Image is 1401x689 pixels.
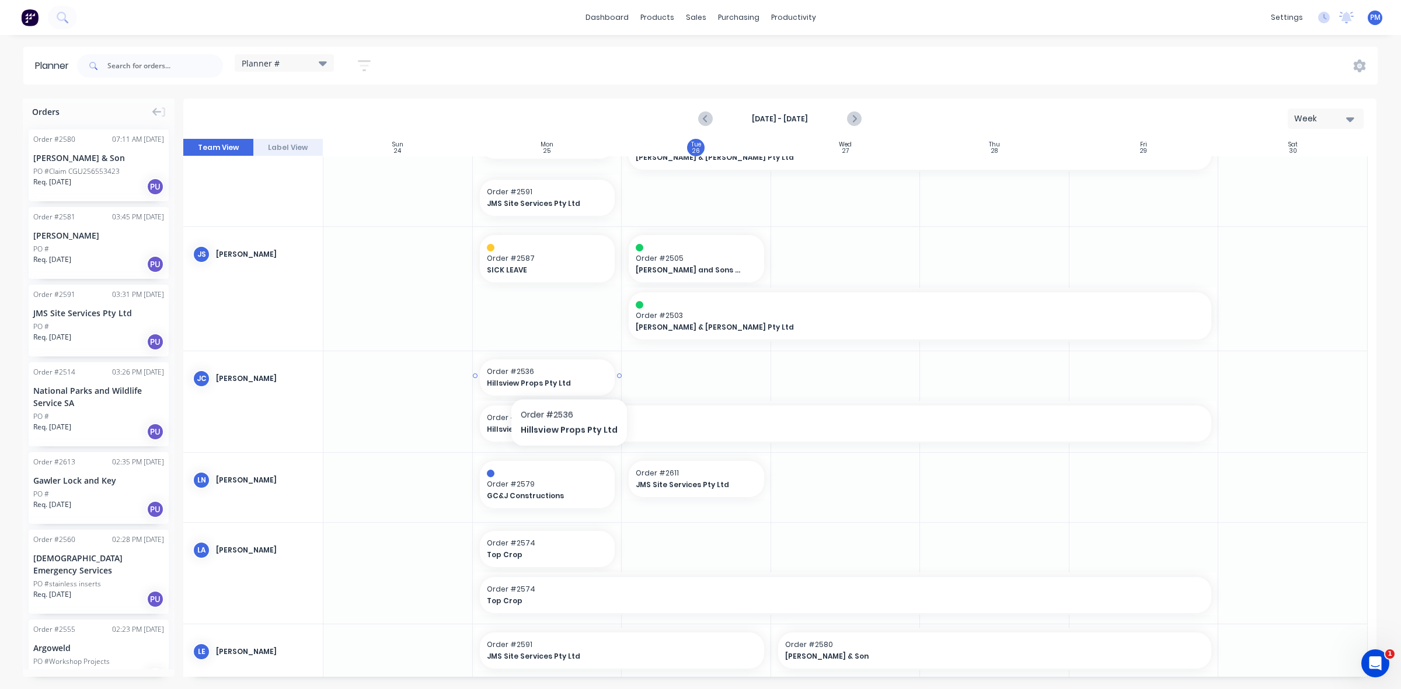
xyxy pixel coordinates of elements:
div: [PERSON_NAME] [33,229,164,242]
img: Factory [21,9,39,26]
span: [PERSON_NAME] and Sons PTY LTD [636,265,745,275]
strong: [DATE] - [DATE] [722,114,838,124]
div: Planner [35,59,75,73]
span: Order # 2505 [636,253,757,264]
span: Req. [DATE] [33,332,71,342]
span: Orders [32,106,60,118]
div: purchasing [712,9,765,26]
div: PU [147,590,164,608]
span: SICK LEAVE [487,265,596,275]
div: PU [147,256,164,273]
div: products [635,9,680,26]
div: National Parks and Wildlife Service SA [33,384,164,409]
div: PU [147,333,164,351]
span: Order # 2579 [487,479,608,489]
div: JS [193,246,210,263]
a: dashboard [580,9,635,26]
div: Order # 2591 [33,289,75,300]
button: Week [1288,109,1364,129]
button: Label View [253,139,323,156]
div: 27 [842,148,849,154]
div: PO # [33,321,49,332]
div: 03:45 PM [DATE] [112,212,164,222]
div: PO #stainless inserts [33,579,101,589]
input: Search for orders... [107,54,223,78]
span: Order # 2587 [487,253,608,264]
span: JMS Site Services Pty Ltd [487,198,596,209]
div: PO #Claim CGU256553423 [33,166,120,177]
iframe: Intercom live chat [1361,649,1389,677]
span: GC&J Constructions [487,491,596,501]
span: Top Crop [487,596,1133,606]
div: Order # 2580 [33,134,75,145]
div: Fri [1140,141,1147,148]
div: PO #Workshop Projects [33,656,110,667]
span: 1 [1385,649,1395,659]
span: Order # 2591 [487,187,608,197]
div: 02:23 PM [DATE] [112,624,164,635]
div: PU [147,423,164,440]
div: Tue [691,141,701,148]
div: Argoweld [33,642,164,654]
div: JC [193,370,210,387]
div: PO # [33,489,49,499]
div: Order # 2555 [33,624,75,635]
span: Req. [DATE] [33,422,71,432]
div: settings [1265,9,1309,26]
div: Sun [392,141,403,148]
div: 02:35 PM [DATE] [112,457,164,467]
div: Order # 2581 [33,212,75,222]
span: Hillsview Props Pty Ltd [487,424,1133,435]
span: Order # 2503 [636,310,1204,321]
div: 26 [692,148,700,154]
div: 07:11 AM [DATE] [112,134,164,145]
div: Order # 2560 [33,534,75,545]
div: [PERSON_NAME] [216,545,313,555]
div: Week [1294,113,1348,125]
span: Req. [DATE] [33,499,71,510]
div: 02:28 PM [DATE] [112,534,164,545]
span: Order # 2611 [636,468,757,478]
span: [PERSON_NAME] & [PERSON_NAME] Pty Ltd [636,322,1148,333]
div: 24 [394,148,401,154]
span: Req. [DATE] [33,589,71,600]
div: Thu [989,141,1000,148]
span: Hillsview Props Pty Ltd [487,378,596,389]
span: Planner # [242,57,280,69]
div: Gawler Lock and Key [33,474,164,487]
div: PU [147,501,164,518]
span: Top Crop [487,550,596,560]
div: JMS Site Services Pty Ltd [33,307,164,319]
span: Order # 2574 [487,584,1205,594]
div: 28 [991,148,998,154]
div: [PERSON_NAME] [216,475,313,485]
div: LE [193,643,210,660]
div: 29 [1140,148,1147,154]
span: JMS Site Services Pty Ltd [487,651,730,662]
div: 30 [1289,148,1297,154]
div: 03:26 PM [DATE] [112,367,164,377]
div: 25 [543,148,550,154]
span: Req. [DATE] [33,254,71,265]
span: [PERSON_NAME] & Son [785,651,1163,662]
div: LN [193,471,210,489]
span: Order # 2580 [785,639,1205,650]
div: Order # 2613 [33,457,75,467]
span: PM [1370,12,1381,23]
span: Order # 2591 [487,639,757,650]
span: Order # 2574 [487,538,608,548]
span: JMS Site Services Pty Ltd [636,480,745,490]
div: [PERSON_NAME] [216,373,313,384]
div: [DEMOGRAPHIC_DATA] Emergency Services [33,552,164,576]
span: Order # 2536 [487,412,1205,423]
div: Del [147,668,164,685]
div: PU [147,178,164,195]
div: Wed [839,141,852,148]
div: PO # [33,411,49,422]
div: sales [680,9,712,26]
div: Sat [1288,141,1298,148]
span: Order # 2536 [487,366,608,377]
button: Team View [183,139,253,156]
div: [PERSON_NAME] [216,249,313,260]
div: PO # [33,244,49,254]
